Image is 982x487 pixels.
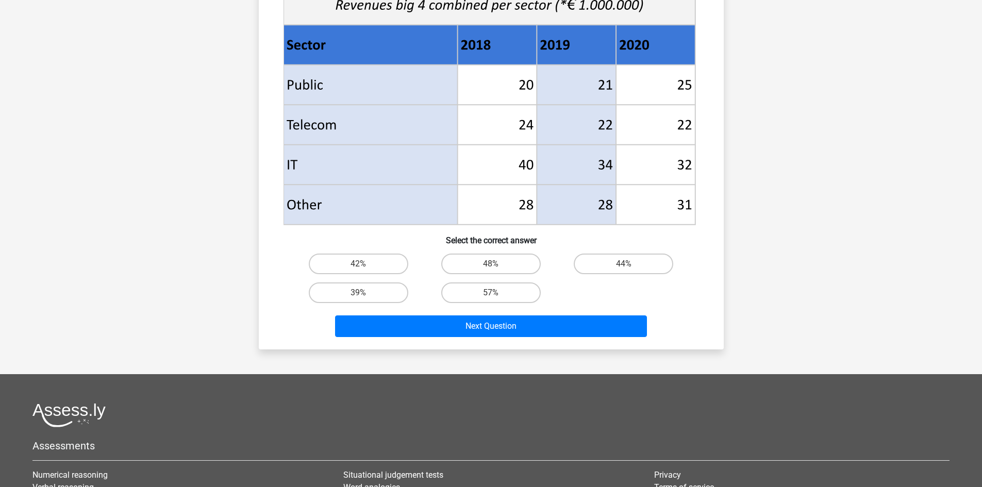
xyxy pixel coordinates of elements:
a: Situational judgement tests [343,470,443,480]
label: 44% [574,254,673,274]
label: 57% [441,282,541,303]
h5: Assessments [32,440,950,452]
h6: Select the correct answer [275,227,707,245]
label: 48% [441,254,541,274]
label: 39% [309,282,408,303]
a: Numerical reasoning [32,470,108,480]
label: 42% [309,254,408,274]
img: Assessly logo [32,403,106,427]
button: Next Question [335,315,647,337]
a: Privacy [654,470,681,480]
